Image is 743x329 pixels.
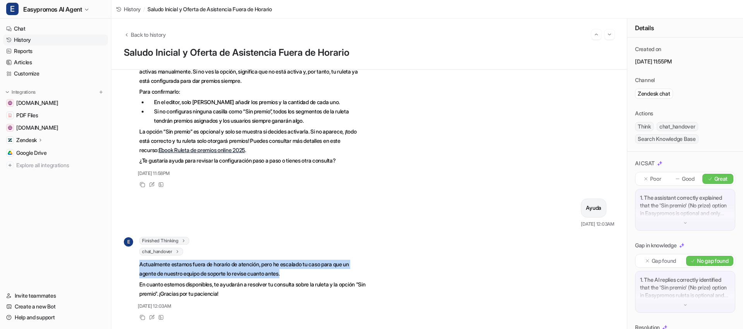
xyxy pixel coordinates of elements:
a: Ebook Ruleta de premios online 2025 [159,147,245,153]
span: E [124,237,133,247]
a: Invite teammates [3,290,108,301]
span: [DATE] 12:03AM [138,303,171,310]
span: [DOMAIN_NAME] [16,124,58,132]
img: expand menu [5,89,10,95]
p: Actualmente estamos fuera de horario de atención, pero he escalado tu caso para que un agente de ... [139,260,366,278]
p: No gap found [697,257,729,265]
p: Gap in knowledge [635,242,677,249]
img: menu_add.svg [98,89,104,95]
p: 1. The AI replies correctly identified that the 'Sin premio' (No prize) option in Easypromos rule... [640,276,730,299]
a: History [116,5,141,13]
a: www.easypromosapp.com[DOMAIN_NAME] [3,122,108,133]
span: Easypromos AI Agent [23,4,82,15]
p: Gap found [652,257,676,265]
p: ¡Gracias por tu paciencia! En la ruleta de Easypromos, la casilla "Sin premio" solo aparece si la... [139,58,366,86]
img: PDF Files [8,113,12,118]
span: Google Drive [16,149,47,157]
img: Next session [607,31,612,38]
img: down-arrow [683,302,688,308]
h1: Saludo Inicial y Oferta de Asistencia Fuera de Horario [124,47,615,58]
li: En el editor, solo [PERSON_NAME] añadir los premios y la cantidad de cada uno. [148,98,366,107]
a: Help and support [3,312,108,323]
a: Reports [3,46,108,57]
span: E [6,3,19,15]
span: Search Knowledge Base [635,134,698,144]
img: down-arrow [683,220,688,226]
p: Ayuda [586,203,601,212]
span: Explore all integrations [16,159,105,171]
a: Articles [3,57,108,68]
p: Good [682,175,695,183]
button: Integrations [3,88,38,96]
img: www.easypromosapp.com [8,125,12,130]
span: chat_handover [657,122,698,131]
span: Think [635,122,654,131]
span: Back to history [131,31,166,39]
span: Finished Thinking [139,237,189,245]
p: La opción “Sin premio” es opcional y solo se muestra si decides activarla. Si no aparece, ¡todo e... [139,127,366,155]
button: Go to next session [604,29,615,39]
p: Zendesk chat [638,90,670,98]
a: Google DriveGoogle Drive [3,147,108,158]
a: Customize [3,68,108,79]
img: Zendesk [8,138,12,142]
button: Back to history [124,31,166,39]
li: Si no configuras ninguna casilla como “Sin premio”, todos los segmentos de la ruleta tendrán prem... [148,107,366,125]
a: Create a new Bot [3,301,108,312]
p: En cuanto estemos disponibles, te ayudarán a resolver tu consulta sobre la ruleta y la opción "Si... [139,280,366,298]
span: / [143,5,145,13]
a: Chat [3,23,108,34]
p: Para confirmarlo: [139,87,366,96]
span: History [124,5,141,13]
p: Channel [635,76,655,84]
p: 1. The assistant correctly explained that the 'Sin premio' (No prize) option in Easypromos is opt... [640,194,730,217]
p: Great [714,175,728,183]
img: Google Drive [8,151,12,155]
a: History [3,34,108,45]
p: Integrations [12,89,36,95]
span: [DOMAIN_NAME] [16,99,58,107]
p: Zendesk [16,136,37,144]
p: [DATE] 11:55PM [635,58,735,65]
button: Go to previous session [591,29,601,39]
img: explore all integrations [6,161,14,169]
span: [DATE] 11:58PM [138,170,170,177]
span: Saludo Inicial y Oferta de Asistencia Fuera de Horario [147,5,272,13]
p: Poor [650,175,661,183]
span: chat_handover [139,248,183,255]
a: Explore all integrations [3,160,108,171]
span: [DATE] 12:03AM [581,221,615,228]
a: easypromos-apiref.redoc.ly[DOMAIN_NAME] [3,98,108,108]
p: AI CSAT [635,159,655,167]
img: easypromos-apiref.redoc.ly [8,101,12,105]
p: Created on [635,45,661,53]
span: PDF Files [16,111,38,119]
div: Details [627,19,743,38]
p: ¿Te gustaría ayuda para revisar la configuración paso a paso o tienes otra consulta? [139,156,366,165]
img: Previous session [594,31,599,38]
p: Actions [635,110,653,117]
a: PDF FilesPDF Files [3,110,108,121]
